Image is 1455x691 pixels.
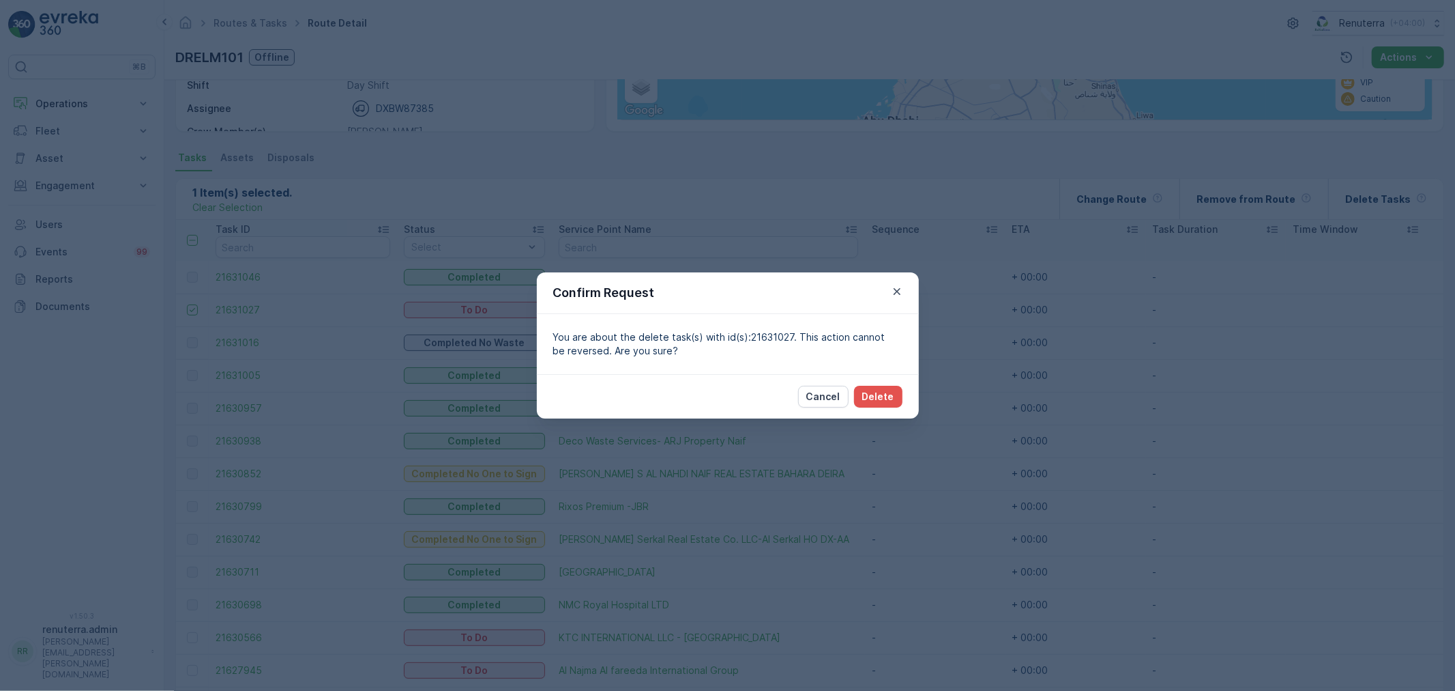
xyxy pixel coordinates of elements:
[854,386,902,408] button: Delete
[553,283,655,302] p: Confirm Request
[806,390,840,404] p: Cancel
[553,330,902,358] p: You are about the delete task(s) with id(s):21631027. This action cannot be reversed. Are you sure?
[862,390,894,404] p: Delete
[798,386,849,408] button: Cancel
